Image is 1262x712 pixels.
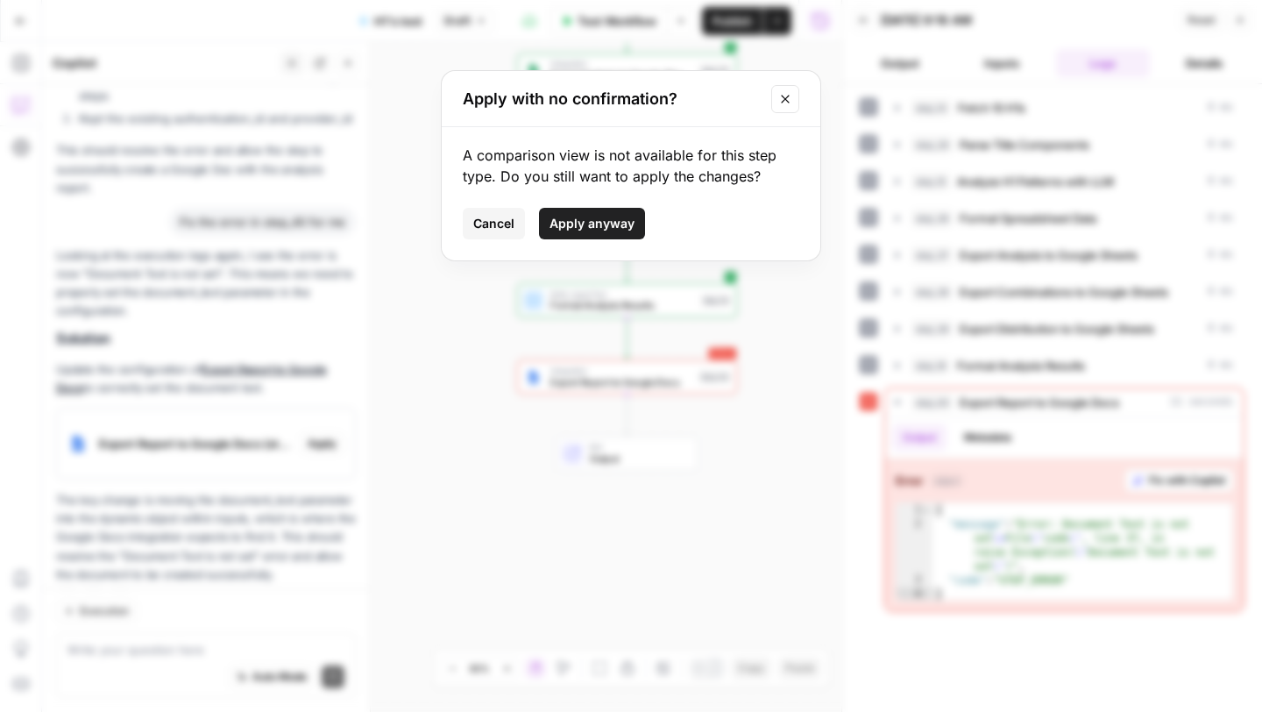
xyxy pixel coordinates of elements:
button: Apply anyway [539,208,645,239]
span: Apply anyway [549,215,635,232]
div: A comparison view is not available for this step type. Do you still want to apply the changes? [463,145,799,187]
button: Cancel [463,208,525,239]
span: Cancel [473,215,514,232]
h2: Apply with no confirmation? [463,87,761,111]
button: Close modal [771,85,799,113]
